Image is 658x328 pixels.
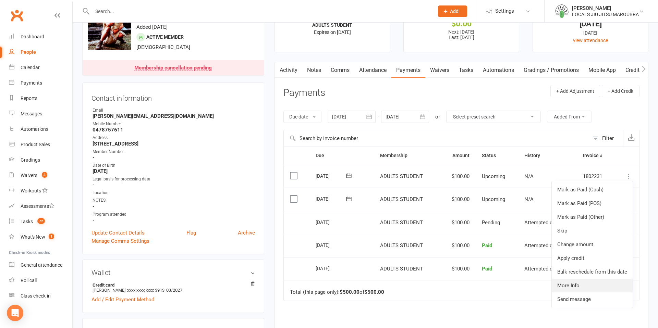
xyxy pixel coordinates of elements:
a: Reports [9,91,72,106]
div: People [21,49,36,55]
div: Class check-in [21,293,51,299]
a: Automations [9,122,72,137]
a: Gradings [9,152,72,168]
strong: $500.00 [364,289,384,295]
div: Filter [602,134,614,142]
a: Add / Edit Payment Method [92,295,154,304]
a: Payments [9,75,72,91]
span: Add [450,9,459,14]
div: Assessments [21,203,54,209]
strong: - [93,182,255,188]
th: Membership [374,147,440,164]
span: N/A [524,196,534,202]
div: or [435,113,440,121]
span: 72 [37,218,45,224]
div: Tasks [21,219,33,224]
div: Address [93,135,255,141]
span: Settings [495,3,514,19]
span: Paid [482,266,492,272]
span: Attempted once [524,266,561,272]
div: [DATE] [316,193,347,204]
p: Next: [DATE] Last: [DATE] [410,29,513,40]
a: Dashboard [9,29,72,45]
strong: - [93,154,255,161]
div: [DATE] [539,29,642,37]
span: Expires on [DATE] [314,29,351,35]
div: Email [93,107,255,114]
a: Mobile App [584,62,621,78]
div: Legal basis for processing data [93,176,255,182]
td: $100.00 [440,234,476,257]
div: Payments [21,80,42,86]
a: What's New1 [9,229,72,245]
a: Waivers [425,62,454,78]
a: Class kiosk mode [9,288,72,304]
a: Update Contact Details [92,229,145,237]
h3: Payments [283,88,325,98]
div: Roll call [21,278,37,283]
div: Reports [21,96,37,101]
a: Clubworx [8,7,25,24]
h3: Contact information [92,92,255,102]
strong: [PERSON_NAME][EMAIL_ADDRESS][DOMAIN_NAME] [93,113,255,119]
a: view attendance [573,38,608,43]
a: Waivers 3 [9,168,72,183]
a: Bulk reschedule from this date [552,265,633,279]
a: Apply credit [552,251,633,265]
span: 3 [42,172,47,178]
a: Tasks [454,62,478,78]
th: History [518,147,577,164]
strong: 0478757611 [93,127,255,133]
a: Send message [552,292,633,306]
button: + Add Credit [602,85,639,97]
span: Attempted once [524,219,561,226]
div: Waivers [21,173,37,178]
a: Attendance [354,62,391,78]
div: [DATE] [316,240,347,250]
div: Gradings [21,157,40,163]
div: Product Sales [21,142,50,147]
a: Activity [275,62,302,78]
div: Mobile Number [93,121,255,127]
a: Mark as Paid (POS) [552,197,633,210]
div: LOCALS JIU JITSU MAROUBRA [572,11,639,17]
a: Assessments [9,199,72,214]
a: More Info [552,279,633,292]
th: Status [476,147,518,164]
span: xxxx xxxx xxxx 3913 [127,288,164,293]
span: [DEMOGRAPHIC_DATA] [136,44,190,50]
span: N/A [524,173,534,179]
div: [DATE] [316,217,347,227]
a: Notes [302,62,326,78]
div: [PERSON_NAME] [572,5,639,11]
a: Manage Comms Settings [92,237,149,245]
td: $100.00 [440,257,476,280]
div: Date of Birth [93,162,255,169]
strong: $500.00 [340,289,360,295]
div: Automations [21,126,48,132]
div: [DATE] [316,171,347,181]
div: Calendar [21,65,40,70]
a: Roll call [9,273,72,288]
div: Location [93,190,255,196]
span: ADULTS STUDENT [380,173,423,179]
button: + Add Adjustment [550,85,600,97]
th: Amount [440,147,476,164]
button: Added From [547,111,592,123]
a: Payments [391,62,425,78]
input: Search... [90,7,429,16]
th: Due [309,147,374,164]
th: Invoice # [577,147,615,164]
img: image1733528045.png [88,7,131,50]
a: Tasks 72 [9,214,72,229]
a: Mark as Paid (Other) [552,210,633,224]
a: Skip [552,224,633,238]
span: Paid [482,242,492,249]
div: [DATE] [539,20,642,27]
strong: [STREET_ADDRESS] [93,141,255,147]
button: Filter [589,130,623,147]
span: Active member [146,34,184,40]
li: [PERSON_NAME] [92,281,255,294]
span: ADULTS STUDENT [380,219,423,226]
div: $0.00 [410,20,513,27]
